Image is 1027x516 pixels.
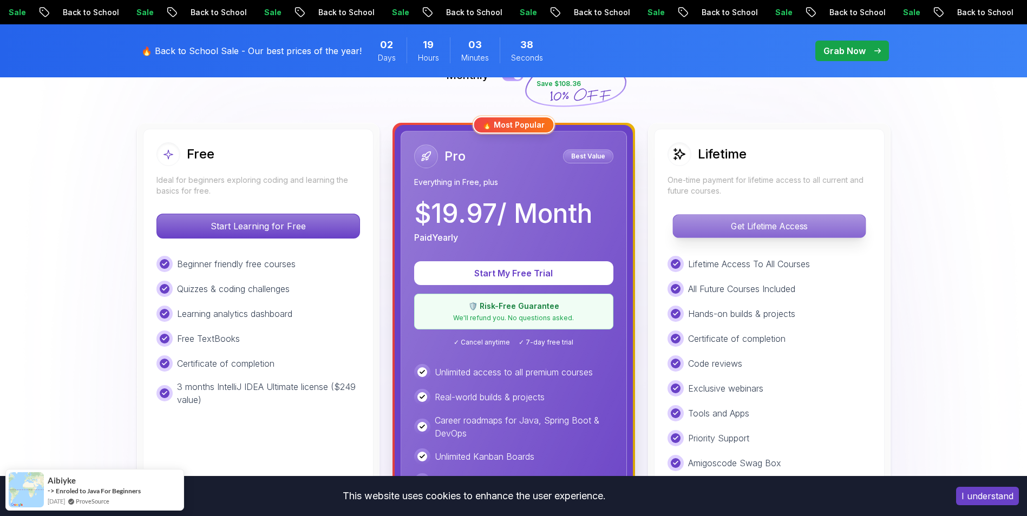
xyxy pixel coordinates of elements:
p: One-time payment for lifetime access to all current and future courses. [668,175,871,196]
h2: Pro [444,148,466,165]
button: Start My Free Trial [414,261,613,285]
p: Lifetime Access To All Courses [688,257,810,270]
p: Beginner friendly free courses [177,257,296,270]
a: ProveSource [76,497,109,506]
span: [DATE] [48,497,65,506]
p: Code reviews [688,357,742,370]
span: ✓ Cancel anytime [454,338,510,347]
p: Exclusive webinars [688,382,763,395]
p: Sale [506,7,541,18]
span: Hours [418,52,439,63]
p: $ 19.97 / Month [414,201,592,227]
p: Free TextBooks [177,332,240,345]
a: Start My Free Trial [414,268,613,279]
a: Get Lifetime Access [668,221,871,231]
button: Accept cookies [956,487,1019,505]
a: Start Learning for Free [156,221,360,231]
p: Back to School [944,7,1017,18]
p: Priority Support [688,432,749,445]
p: We'll refund you. No questions asked. [421,314,606,322]
p: Quizzes & coding challenges [177,282,290,295]
p: Certificate of completion [688,332,786,345]
p: All Future Courses Included [688,282,795,295]
span: 2 Days [380,37,393,52]
p: Unlimited Kanban Boards [435,450,534,463]
span: Minutes [461,52,489,63]
p: Hands-on builds & projects [688,307,795,320]
p: Back to School [305,7,378,18]
p: Sale [634,7,669,18]
p: Career roadmaps for Java, Spring Boot & DevOps [435,414,613,440]
p: 3 months IntelliJ IDEA Ultimate license ($249 value) [177,380,360,406]
p: Ideal for beginners exploring coding and learning the basics for free. [156,175,360,196]
p: Unlimited access to all premium courses [435,366,593,379]
span: -> [48,486,55,495]
button: Get Lifetime Access [672,214,866,238]
p: Back to School [688,7,762,18]
p: 🔥 Back to School Sale - Our best prices of the year! [141,44,362,57]
h2: Lifetime [698,145,747,163]
a: Enroled to Java For Beginners [56,487,141,495]
p: Back to School [560,7,634,18]
p: Grab Now [823,44,866,57]
p: Sale [378,7,413,18]
span: ✓ 7-day free trial [519,338,573,347]
span: Days [378,52,396,63]
p: Everything in Free, plus [414,177,613,188]
p: Get Lifetime Access [673,215,865,237]
p: Sale [889,7,924,18]
span: 3 Minutes [468,37,482,52]
img: provesource social proof notification image [9,472,44,507]
p: Start My Free Trial [427,267,600,280]
p: Real-world builds & projects [435,391,545,403]
h2: Free [187,145,214,163]
p: Back to School [49,7,123,18]
p: Paid Yearly [414,231,458,244]
p: Start Learning for Free [157,214,359,238]
p: Tools and Apps [688,407,749,420]
p: Best Value [565,151,612,162]
span: Seconds [511,52,543,63]
p: Back to School [177,7,251,18]
span: 19 Hours [423,37,434,52]
p: Learning analytics dashboard [177,307,292,320]
span: Aibiyke [48,476,76,485]
span: 38 Seconds [520,37,533,52]
p: Sale [251,7,285,18]
p: Sale [123,7,158,18]
p: Sale [762,7,796,18]
p: Access To All Textbooks [435,475,532,488]
p: Back to School [433,7,506,18]
button: Start Learning for Free [156,214,360,239]
p: Back to School [816,7,889,18]
p: 🛡️ Risk-Free Guarantee [421,301,606,312]
div: This website uses cookies to enhance the user experience. [8,484,940,508]
p: Amigoscode Swag Box [688,457,781,469]
p: Certificate of completion [177,357,274,370]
